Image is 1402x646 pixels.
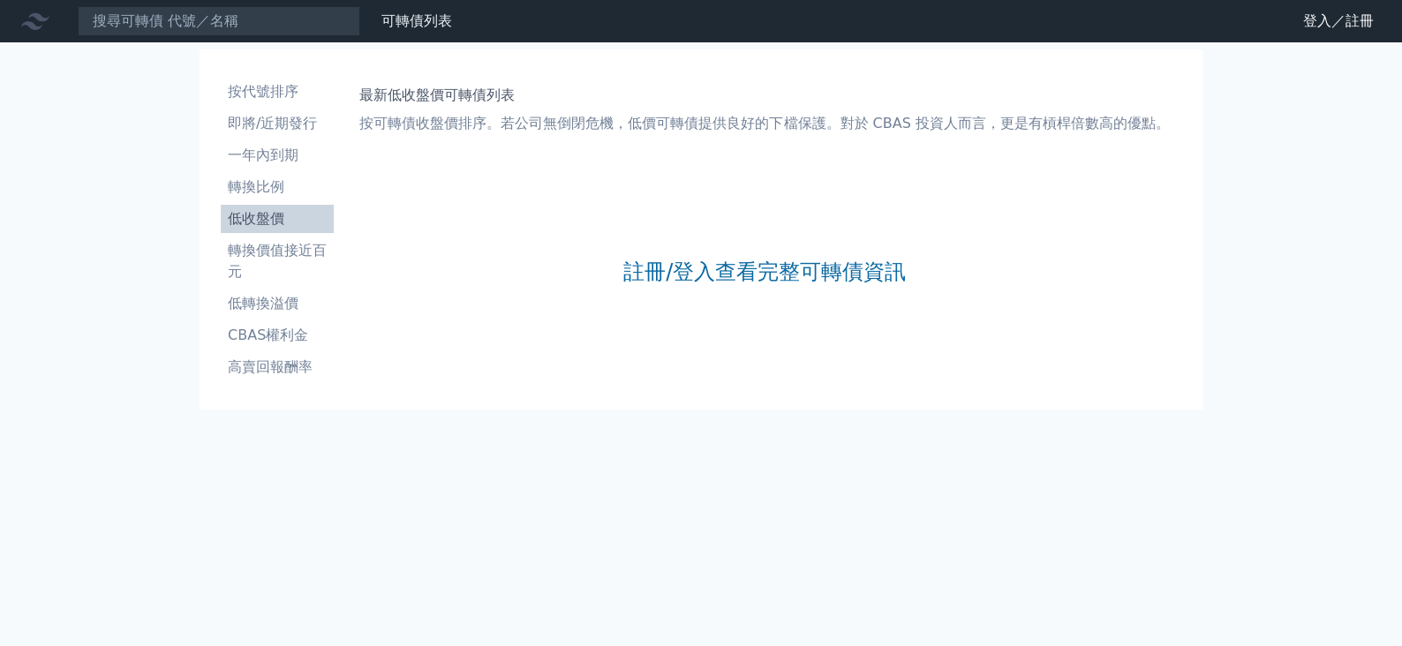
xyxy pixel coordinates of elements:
[221,173,334,201] a: 轉換比例
[221,145,334,166] li: 一年內到期
[221,357,334,378] li: 高賣回報酬率
[221,240,334,282] li: 轉換價值接近百元
[221,141,334,169] a: 一年內到期
[221,113,334,134] li: 即將/近期發行
[221,353,334,381] a: 高賣回報酬率
[78,6,360,36] input: 搜尋可轉債 代號／名稱
[221,237,334,286] a: 轉換價值接近百元
[221,325,334,346] li: CBAS權利金
[359,85,1169,106] h1: 最新低收盤價可轉債列表
[359,113,1169,134] p: 按可轉債收盤價排序。若公司無倒閉危機，低價可轉債提供良好的下檔保護。對於 CBAS 投資人而言，更是有槓桿倍數高的優點。
[221,81,334,102] li: 按代號排序
[221,289,334,318] a: 低轉換溢價
[221,109,334,138] a: 即將/近期發行
[221,208,334,229] li: 低收盤價
[381,12,452,29] a: 可轉債列表
[623,258,906,286] a: 註冊/登入查看完整可轉債資訊
[1289,7,1388,35] a: 登入／註冊
[221,78,334,106] a: 按代號排序
[221,205,334,233] a: 低收盤價
[221,293,334,314] li: 低轉換溢價
[221,321,334,349] a: CBAS權利金
[221,177,334,198] li: 轉換比例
